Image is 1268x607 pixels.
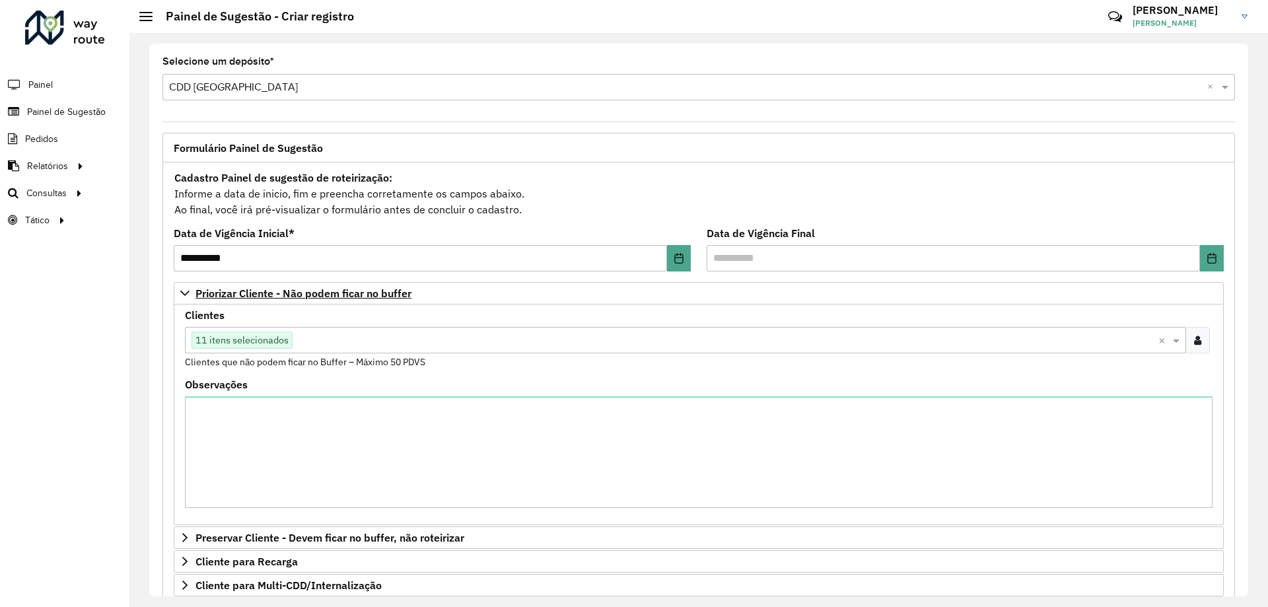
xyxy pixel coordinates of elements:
[1207,79,1218,95] span: Clear all
[174,282,1224,304] a: Priorizar Cliente - Não podem ficar no buffer
[707,225,815,241] label: Data de Vigência Final
[25,132,58,146] span: Pedidos
[174,550,1224,573] a: Cliente para Recarga
[174,169,1224,218] div: Informe a data de inicio, fim e preencha corretamente os campos abaixo. Ao final, você irá pré-vi...
[162,54,274,69] label: Selecione um depósito
[195,532,464,543] span: Preservar Cliente - Devem ficar no buffer, não roteirizar
[26,186,67,200] span: Consultas
[28,78,53,92] span: Painel
[27,159,68,173] span: Relatórios
[174,171,392,184] strong: Cadastro Painel de sugestão de roteirização:
[174,574,1224,596] a: Cliente para Multi-CDD/Internalização
[25,213,50,227] span: Tático
[667,245,691,271] button: Choose Date
[1133,4,1232,17] h3: [PERSON_NAME]
[174,304,1224,525] div: Priorizar Cliente - Não podem ficar no buffer
[1101,3,1129,31] a: Contato Rápido
[27,105,106,119] span: Painel de Sugestão
[195,556,298,567] span: Cliente para Recarga
[153,9,354,24] h2: Painel de Sugestão - Criar registro
[174,143,323,153] span: Formulário Painel de Sugestão
[1200,245,1224,271] button: Choose Date
[174,526,1224,549] a: Preservar Cliente - Devem ficar no buffer, não roteirizar
[1133,17,1232,29] span: [PERSON_NAME]
[195,288,411,299] span: Priorizar Cliente - Não podem ficar no buffer
[1158,332,1170,348] span: Clear all
[185,356,425,368] small: Clientes que não podem ficar no Buffer – Máximo 50 PDVS
[192,332,292,348] span: 11 itens selecionados
[185,307,225,323] label: Clientes
[195,580,382,590] span: Cliente para Multi-CDD/Internalização
[174,225,295,241] label: Data de Vigência Inicial
[185,376,248,392] label: Observações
